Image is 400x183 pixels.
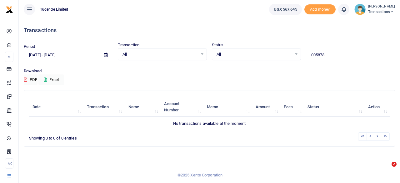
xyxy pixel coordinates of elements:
[203,97,252,117] th: Memo: activate to sort column ascending
[304,4,336,15] li: Toup your wallet
[29,117,390,130] td: No transactions available at the moment
[274,6,297,13] span: UGX 567,645
[125,97,161,117] th: Name: activate to sort column ascending
[212,42,224,48] label: Status
[29,97,83,117] th: Date: activate to sort column descending
[24,68,395,74] p: Download
[6,6,13,13] img: logo-small
[368,4,395,9] small: [PERSON_NAME]
[24,50,99,60] input: select period
[37,7,71,12] span: Tugende Limited
[29,132,177,141] div: Showing 0 to 0 of 0 entries
[306,50,395,60] input: Search
[252,97,281,117] th: Amount: activate to sort column ascending
[379,162,394,177] iframe: Intercom live chat
[24,43,35,50] label: Period
[38,74,64,85] button: Excel
[161,97,203,117] th: Account Number: activate to sort column ascending
[122,51,198,58] span: All
[118,42,139,48] label: Transaction
[392,162,397,167] span: 2
[217,51,292,58] span: All
[354,4,366,15] img: profile-user
[24,74,37,85] button: PDF
[83,97,125,117] th: Transaction: activate to sort column ascending
[304,97,365,117] th: Status: activate to sort column ascending
[5,158,13,169] li: Ac
[368,9,395,15] span: Transactions
[304,4,336,15] span: Add money
[5,52,13,62] li: M
[24,27,395,34] h4: Transactions
[267,4,304,15] li: Wallet ballance
[364,97,390,117] th: Action: activate to sort column ascending
[280,97,304,117] th: Fees: activate to sort column ascending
